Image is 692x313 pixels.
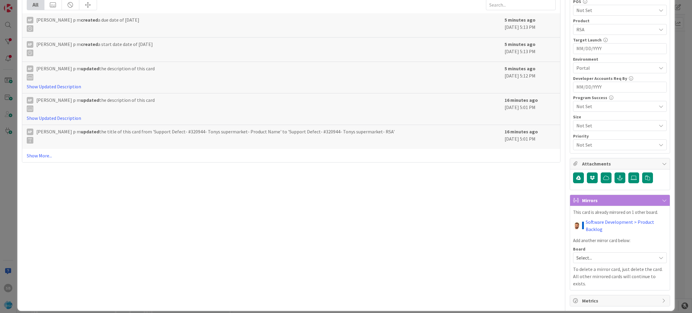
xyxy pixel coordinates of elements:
p: Add another mirror card below: [573,237,667,244]
div: Ap [27,17,33,23]
span: Attachments [582,160,659,167]
b: updated [81,97,99,103]
div: [DATE] 5:01 PM [505,96,556,122]
b: 5 minutes ago [505,17,536,23]
span: Not Set [576,121,653,130]
b: created [81,17,98,23]
b: updated [81,65,99,71]
span: [PERSON_NAME] p m a due date of [DATE] [36,16,139,32]
div: Product [573,19,667,23]
div: Environment [573,57,667,61]
span: [PERSON_NAME] p m the description of this card [36,96,155,112]
b: 5 minutes ago [505,65,536,71]
b: updated [81,129,99,135]
div: Developer Accounts Req By [573,76,667,81]
span: Mirrors [582,197,659,204]
div: [DATE] 5:13 PM [505,16,556,34]
input: MM/DD/YYYY [576,44,663,54]
img: AS [573,222,581,229]
div: Ap [27,41,33,48]
p: This card is already mirrored on 1 other board. [573,209,667,216]
div: Program Success [573,96,667,100]
p: To delete a mirror card, just delete the card. All other mirrored cards will continue to exists. [573,266,667,287]
a: Show Updated Description [27,115,81,121]
input: MM/DD/YYYY [576,82,663,92]
span: Not Set [576,141,653,149]
span: [PERSON_NAME] p m the description of this card [36,65,155,81]
span: Not Set [576,7,656,14]
span: Not Set [576,103,656,110]
b: 16 minutes ago [505,129,538,135]
div: Ap [27,97,33,104]
div: Priority [573,134,667,138]
span: Select... [576,254,653,262]
span: RSA [576,26,656,33]
span: Metrics [582,297,659,304]
a: Show More... [27,152,556,159]
a: Software Development > Product Backlog [586,218,667,233]
div: Target Launch [573,38,667,42]
div: [DATE] 5:01 PM [505,128,556,146]
b: created [81,41,98,47]
span: Board [573,247,585,251]
span: [PERSON_NAME] p m a start date date of [DATE] [36,41,153,56]
a: Show Updated Description [27,84,81,90]
div: Size [573,115,667,119]
div: [DATE] 5:12 PM [505,65,556,90]
span: Portal [576,64,656,71]
b: 5 minutes ago [505,41,536,47]
div: [DATE] 5:13 PM [505,41,556,59]
div: Ap [27,65,33,72]
span: [PERSON_NAME] p m the title of this card from 'Support Defect- #320944- Tonys supermarket- Produc... [36,128,395,144]
b: 16 minutes ago [505,97,538,103]
div: Ap [27,129,33,135]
